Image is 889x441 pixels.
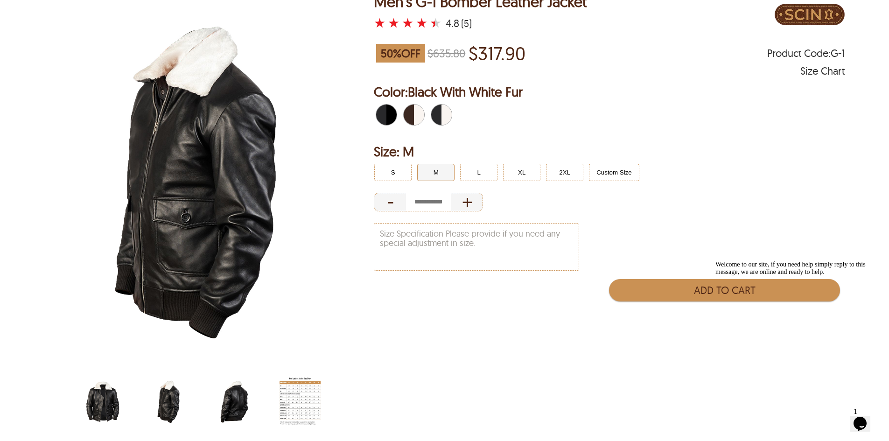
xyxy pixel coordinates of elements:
div: Size Chart [800,66,845,76]
label: 4 rating [416,18,427,28]
button: Click to select Custom Size [589,164,639,181]
div: 4.8 [446,19,459,28]
span: Product Code: G-1 [767,49,845,58]
p: Price of $317.90 [469,42,525,64]
span: Welcome to our site, if you need help simply reply to this message, we are online and ready to help. [4,4,154,18]
h2: Selected Filter by Size: M [374,142,845,161]
div: g-1-bomber-sheepskin-leather-jacket-black-white-back.jpg [214,376,270,430]
div: Brown With White Fur [401,102,427,127]
img: men-leather-jacket-size-chart-min.jpg [280,376,321,427]
iframe: PayPal [609,306,840,327]
button: Click to select XL [503,164,540,181]
span: Black With White Fur [408,84,523,100]
button: Click to select M [417,164,455,181]
div: men-leather-jacket-size-chart-min.jpg [280,376,336,430]
iframe: chat widget [712,257,880,399]
button: Click to select 2XL [546,164,583,181]
label: 3 rating [402,18,413,28]
div: Black With White Fur [429,102,454,127]
img: g-1-bomber-sheepskin-leather-jacket-black-white.jpg [82,376,123,427]
h2: Selected Color: by Black With White Fur [374,83,845,101]
label: 1 rating [374,18,385,28]
label: 2 rating [388,18,399,28]
img: g-1-bomber-sheepskin-leather-jacket-black-white-side.jpg [148,376,189,427]
a: Men's G-1 Bomber Leather Jacket with a 4.8 Star Rating and 5 Product Review } [374,17,444,30]
button: Click to select L [460,164,497,181]
img: g-1-bomber-sheepskin-leather-jacket-black-white-back.jpg [214,376,255,427]
label: 5 rating [430,18,441,28]
div: Welcome to our site, if you need help simply reply to this message, we are online and ready to help. [4,4,172,19]
div: Black With Black Fur [374,102,399,127]
span: 50 % OFF [376,44,425,63]
strike: $635.80 [427,46,465,60]
textarea: Size Specification Please provide if you need any special adjustment in size. [374,224,579,270]
iframe: chat widget [850,404,880,432]
div: (5) [461,19,472,28]
button: Click to select S [374,164,412,181]
div: Increase Quantity of Item [451,193,483,211]
div: g-1-bomber-sheepskin-leather-jacket-black-white.jpg [82,376,139,430]
div: g-1-bomber-sheepskin-leather-jacket-black-white-side.jpg [148,376,204,430]
button: Add to Cart [609,279,840,301]
div: Decrease Quantity of Item [374,193,406,211]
